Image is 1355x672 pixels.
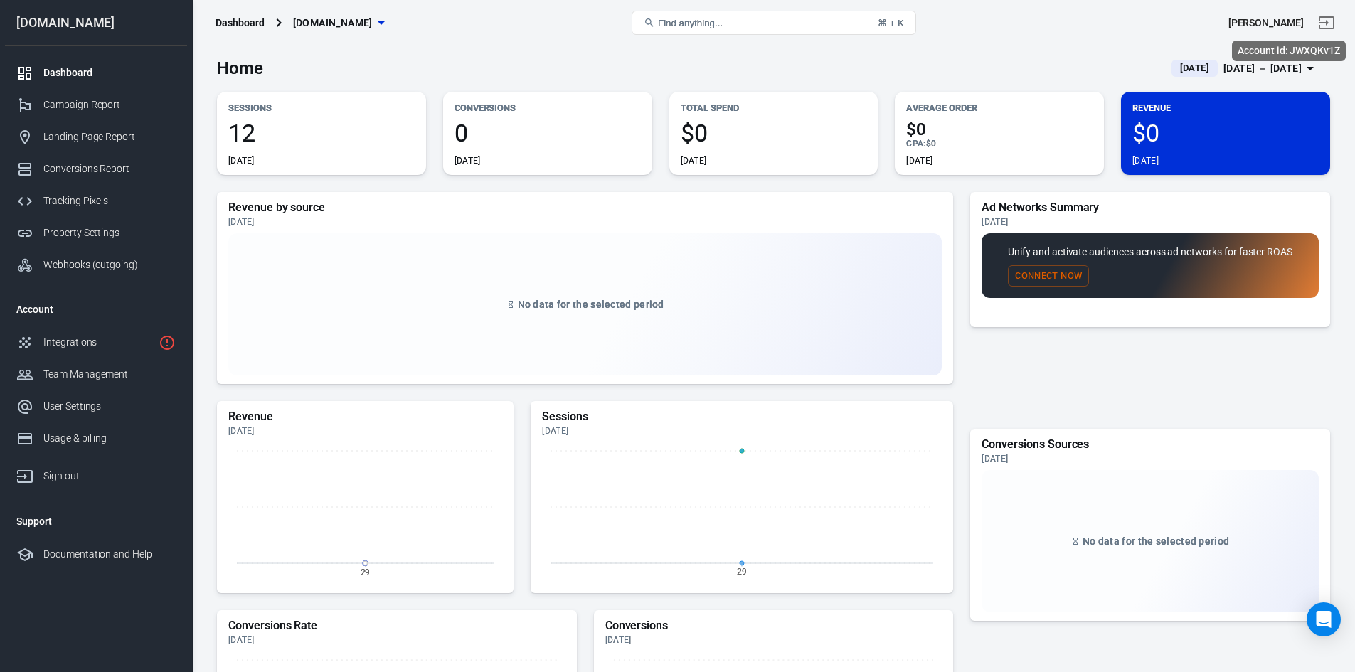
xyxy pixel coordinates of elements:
[982,216,1319,228] div: [DATE]
[906,139,925,149] span: CPA :
[5,504,187,538] li: Support
[43,225,176,240] div: Property Settings
[228,619,565,633] h5: Conversions Rate
[1008,265,1089,287] button: Connect Now
[982,437,1319,452] h5: Conversions Sources
[43,335,153,350] div: Integrations
[1132,155,1159,166] div: [DATE]
[982,201,1319,215] h5: Ad Networks Summary
[5,326,187,358] a: Integrations
[542,410,942,424] h5: Sessions
[43,129,176,144] div: Landing Page Report
[632,11,916,35] button: Find anything...⌘ + K
[5,153,187,185] a: Conversions Report
[737,567,747,577] tspan: 29
[681,121,867,145] span: $0
[1232,41,1346,61] div: Account id: JWXQKv1Z
[159,334,176,351] svg: 1 networks not verified yet
[542,425,942,437] div: [DATE]
[43,367,176,382] div: Team Management
[1160,57,1330,80] button: [DATE][DATE] － [DATE]
[1132,121,1319,145] span: $0
[906,100,1093,115] p: Average Order
[1228,16,1304,31] div: Account id: JWXQKv1Z
[5,185,187,217] a: Tracking Pixels
[216,16,265,30] div: Dashboard
[293,14,373,32] span: readingprograms.com
[43,469,176,484] div: Sign out
[658,18,723,28] span: Find anything...
[5,89,187,121] a: Campaign Report
[1307,602,1341,636] div: Open Intercom Messenger
[228,155,255,166] div: [DATE]
[361,567,371,577] tspan: 29
[605,619,942,633] h5: Conversions
[228,100,415,115] p: Sessions
[5,390,187,422] a: User Settings
[681,100,867,115] p: Total Spend
[982,453,1319,464] div: [DATE]
[43,431,176,446] div: Usage & billing
[228,634,565,646] div: [DATE]
[1174,61,1215,75] span: [DATE]
[43,193,176,208] div: Tracking Pixels
[1132,100,1319,115] p: Revenue
[455,155,481,166] div: [DATE]
[5,358,187,390] a: Team Management
[906,155,932,166] div: [DATE]
[1309,6,1344,40] a: Sign out
[5,292,187,326] li: Account
[5,16,187,29] div: [DOMAIN_NAME]
[43,257,176,272] div: Webhooks (outgoing)
[287,10,390,36] button: [DOMAIN_NAME]
[878,18,904,28] div: ⌘ + K
[228,410,502,424] h5: Revenue
[906,121,1093,138] span: $0
[5,57,187,89] a: Dashboard
[1223,60,1302,78] div: [DATE] － [DATE]
[228,121,415,145] span: 12
[5,454,187,492] a: Sign out
[605,634,942,646] div: [DATE]
[518,299,664,310] span: No data for the selected period
[43,399,176,414] div: User Settings
[681,155,707,166] div: [DATE]
[228,425,502,437] div: [DATE]
[228,216,942,228] div: [DATE]
[455,121,641,145] span: 0
[43,161,176,176] div: Conversions Report
[5,249,187,281] a: Webhooks (outgoing)
[43,97,176,112] div: Campaign Report
[926,139,936,149] span: $0
[43,547,176,562] div: Documentation and Help
[1083,535,1229,547] span: No data for the selected period
[5,121,187,153] a: Landing Page Report
[1008,245,1292,260] p: Unify and activate audiences across ad networks for faster ROAS
[455,100,641,115] p: Conversions
[5,422,187,454] a: Usage & billing
[228,201,942,215] h5: Revenue by source
[5,217,187,249] a: Property Settings
[217,58,263,78] h3: Home
[43,65,176,80] div: Dashboard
